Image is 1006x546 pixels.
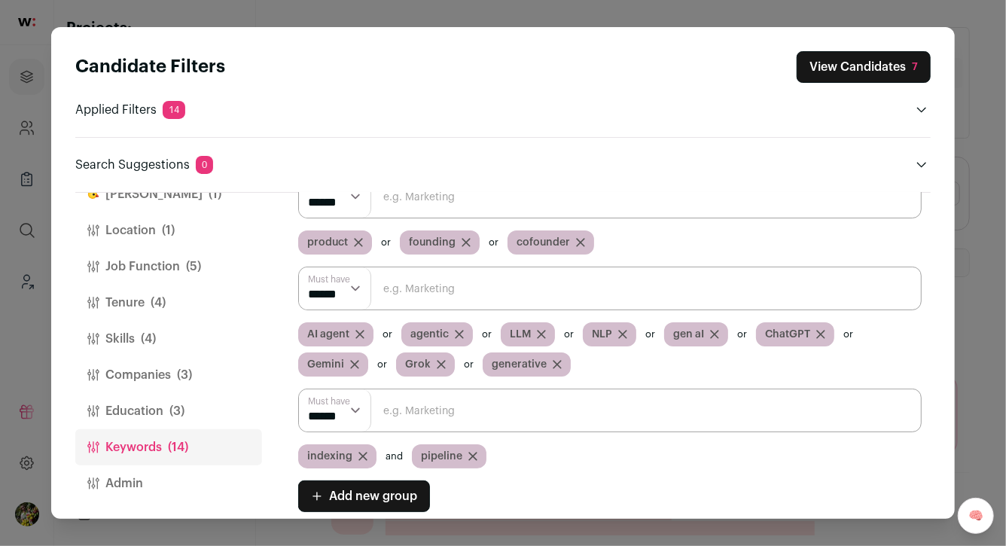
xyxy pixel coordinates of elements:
p: Applied Filters [75,101,185,119]
span: Grok [405,357,431,372]
button: Add new group [298,480,430,512]
span: (3) [169,402,184,420]
strong: Candidate Filters [75,58,225,76]
span: pipeline [421,449,462,464]
button: Keywords(14) [75,429,262,465]
span: (1) [162,221,175,239]
span: (14) [168,438,188,456]
span: (4) [141,330,156,348]
p: Search Suggestions [75,156,213,174]
span: Add new group [329,487,417,505]
button: Location(1) [75,212,262,249]
button: Tenure(4) [75,285,262,321]
span: indexing [307,449,352,464]
button: Companies(3) [75,357,262,393]
span: cofounder [517,235,570,250]
button: Admin [75,465,262,502]
span: founding [409,235,456,250]
a: 🧠 [958,498,994,534]
span: product [307,235,348,250]
span: (3) [177,366,192,384]
span: LLM [510,327,531,342]
span: (5) [186,258,201,276]
input: e.g. Marketing [298,267,922,310]
button: Open applied filters [913,101,931,119]
button: Job Function(5) [75,249,262,285]
input: e.g. Marketing [298,175,922,218]
span: (4) [151,294,166,312]
input: e.g. Marketing [298,389,922,432]
span: gen aI [673,327,704,342]
span: 14 [163,101,185,119]
span: (1) [209,185,221,203]
span: 0 [196,156,213,174]
button: Education(3) [75,393,262,429]
button: Close search preferences [797,51,931,83]
div: 7 [912,59,918,75]
button: Skills(4) [75,321,262,357]
span: generative [492,357,547,372]
span: Gemini [307,357,344,372]
span: agentic [410,327,449,342]
span: NLP [592,327,612,342]
span: AI agent [307,327,349,342]
span: ChatGPT [765,327,810,342]
button: [PERSON_NAME](1) [75,176,262,212]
